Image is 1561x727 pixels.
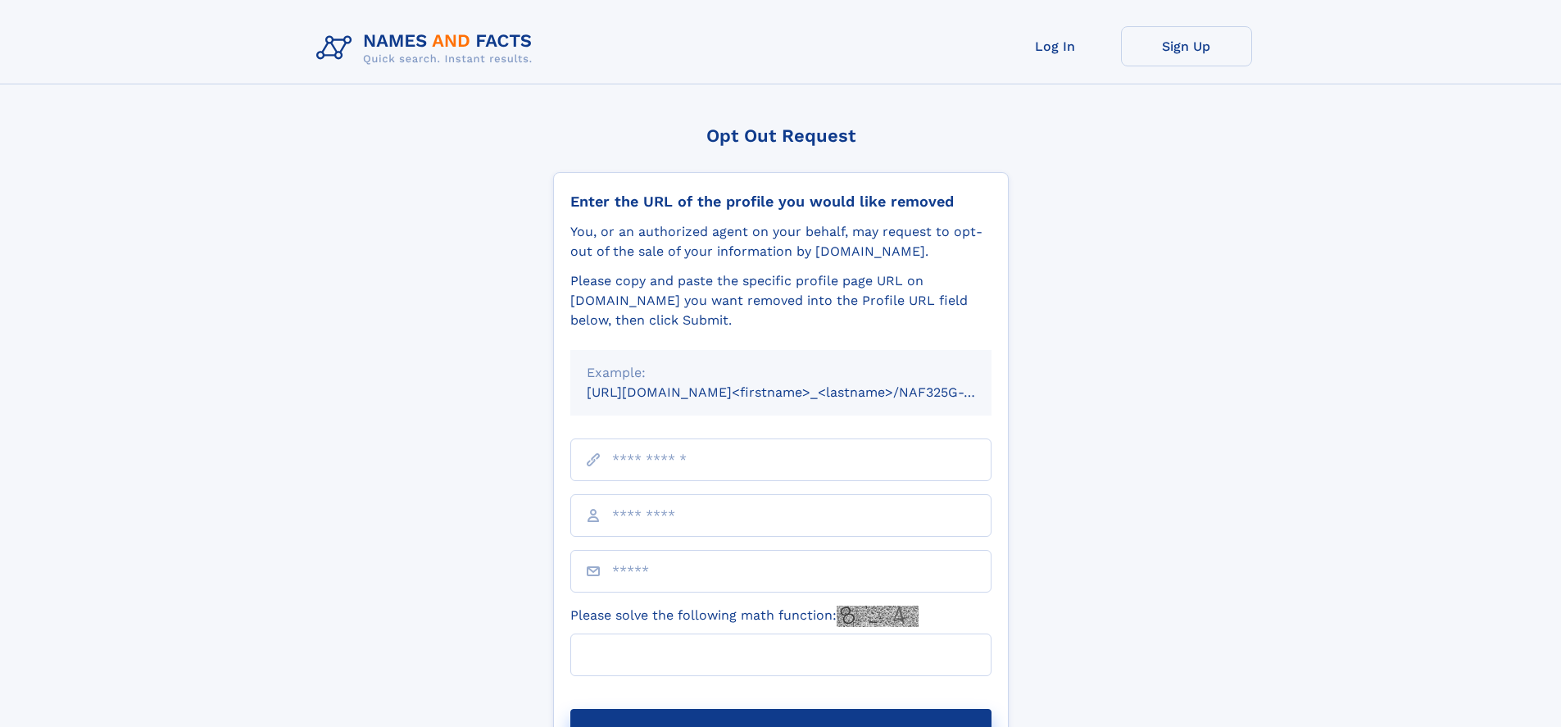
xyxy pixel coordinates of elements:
[570,606,919,627] label: Please solve the following math function:
[570,222,992,261] div: You, or an authorized agent on your behalf, may request to opt-out of the sale of your informatio...
[587,384,1023,400] small: [URL][DOMAIN_NAME]<firstname>_<lastname>/NAF325G-xxxxxxxx
[587,363,975,383] div: Example:
[570,271,992,330] div: Please copy and paste the specific profile page URL on [DOMAIN_NAME] you want removed into the Pr...
[553,125,1009,146] div: Opt Out Request
[310,26,546,70] img: Logo Names and Facts
[990,26,1121,66] a: Log In
[570,193,992,211] div: Enter the URL of the profile you would like removed
[1121,26,1252,66] a: Sign Up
